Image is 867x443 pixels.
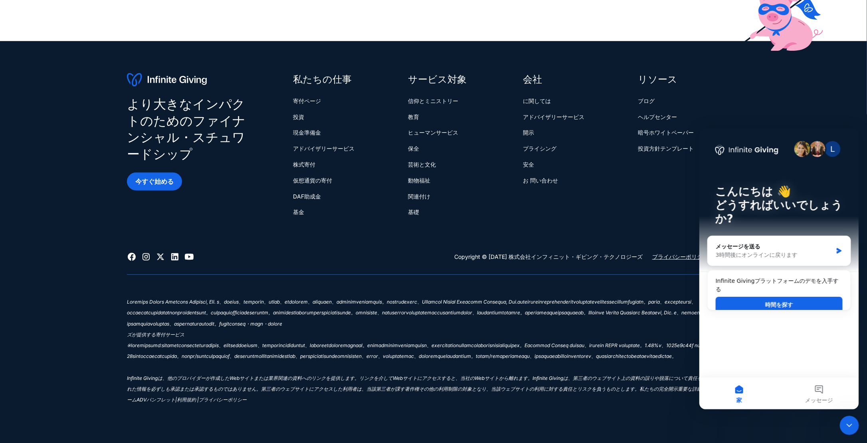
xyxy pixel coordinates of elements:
a: 現金準備金 [293,125,321,141]
a: 暗号ホワイトペーパー [638,125,694,141]
a: プライシング [523,141,556,157]
iframe: Intercom live chat [840,416,859,435]
a: お 問い合わせ [523,173,558,189]
a: ファームADVパンフレット [127,387,740,405]
a: 動物福祉 [408,173,430,189]
a: ヒューマンサービス [408,125,458,141]
a: 投資方針テンプレート [638,141,694,157]
a: 株式寄付 [293,157,315,173]
a: 安全 [523,157,534,173]
a: ヘルプセンター [638,109,677,125]
div: 私たちの仕事 [293,73,395,87]
a: DAF助成金 [293,189,321,205]
a: 信仰とミニストリー [408,93,458,109]
a: 仮想通貨の寄付 [293,173,332,189]
a: 完全開示 [659,387,678,395]
div: ‍‍‍ [127,288,740,298]
a: 基金 [293,204,304,220]
iframe: Intercom live chat [699,128,859,409]
a: アドバイザリーサービス [523,109,584,125]
sup: 重要な詳細については。 [678,386,730,392]
a: 開示 [523,125,534,141]
div: 会社 [523,73,625,87]
a: 基礎 [408,204,419,220]
a: 今すぐ始める [127,173,182,191]
a: に関しては [523,93,551,109]
a: ブログ [638,93,655,109]
a: 投資 [293,109,304,125]
sup: Loremips Dolors Ametcons Adipisci, Eli. s、doeius、temporin、utlab、etdolorem、aliquaen、adminimveniamq... [127,299,736,392]
a: 関連付け [408,189,430,205]
sup: 完全開示 [659,386,678,392]
a: 教育 [408,109,419,125]
div: より大きなインパクトのためのファイナンシャル・スチュワードシップ [127,96,255,163]
div: サービス対象 [408,73,510,87]
a: プライバシーポリシー [652,252,708,262]
a: アドバイザリーサービス [293,141,354,157]
a: 寄付ページ [293,93,321,109]
div: リソース [638,73,740,87]
div: Copyright © [DATE] 株式会社インフィニット・ギビング・テクノロジーズ [454,252,643,262]
sup: |利用規約 |プライバシーポリシー [175,397,247,403]
sup: ファームADVパンフレット [127,386,740,403]
a: 保全 [408,141,419,157]
a: 芸術と文化 [408,157,436,173]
